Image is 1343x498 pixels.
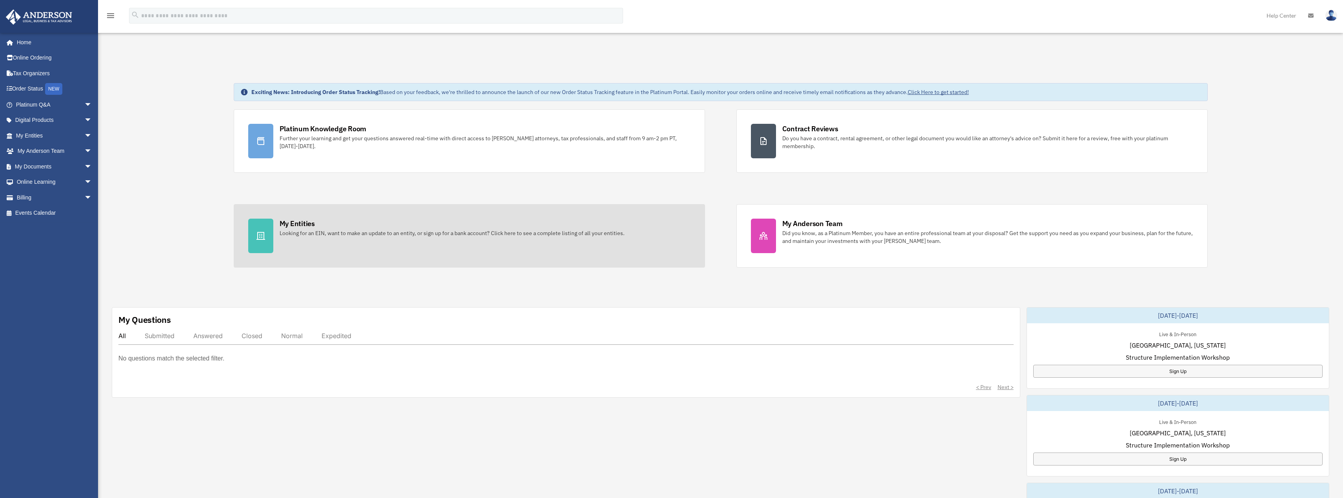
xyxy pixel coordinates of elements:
[5,190,104,205] a: Billingarrow_drop_down
[5,81,104,97] a: Order StatusNEW
[1153,417,1203,426] div: Live & In-Person
[84,190,100,206] span: arrow_drop_down
[5,34,100,50] a: Home
[1325,10,1337,21] img: User Pic
[1130,428,1226,438] span: [GEOGRAPHIC_DATA], [US_STATE]
[1153,330,1203,338] div: Live & In-Person
[782,229,1193,245] div: Did you know, as a Platinum Member, you have an entire professional team at your disposal? Get th...
[118,353,224,364] p: No questions match the selected filter.
[1027,395,1329,411] div: [DATE]-[DATE]
[251,89,380,96] strong: Exciting News: Introducing Order Status Tracking!
[118,332,126,340] div: All
[1130,340,1226,350] span: [GEOGRAPHIC_DATA], [US_STATE]
[782,124,838,134] div: Contract Reviews
[1126,353,1230,362] span: Structure Implementation Workshop
[145,332,174,340] div: Submitted
[280,124,367,134] div: Platinum Knowledge Room
[5,112,104,128] a: Digital Productsarrow_drop_down
[242,332,262,340] div: Closed
[118,314,171,326] div: My Questions
[5,97,104,112] a: Platinum Q&Aarrow_drop_down
[5,143,104,159] a: My Anderson Teamarrow_drop_down
[84,112,100,129] span: arrow_drop_down
[5,128,104,143] a: My Entitiesarrow_drop_down
[5,65,104,81] a: Tax Organizers
[736,109,1208,173] a: Contract Reviews Do you have a contract, rental agreement, or other legal document you would like...
[782,134,1193,150] div: Do you have a contract, rental agreement, or other legal document you would like an attorney's ad...
[84,174,100,190] span: arrow_drop_down
[84,128,100,144] span: arrow_drop_down
[251,88,969,96] div: Based on your feedback, we're thrilled to announce the launch of our new Order Status Tracking fe...
[193,332,223,340] div: Answered
[106,11,115,20] i: menu
[908,89,969,96] a: Click Here to get started!
[84,159,100,175] span: arrow_drop_down
[84,143,100,159] span: arrow_drop_down
[1027,308,1329,323] div: [DATE]-[DATE]
[106,14,115,20] a: menu
[5,50,104,66] a: Online Ordering
[5,174,104,190] a: Online Learningarrow_drop_down
[281,332,303,340] div: Normal
[234,204,705,268] a: My Entities Looking for an EIN, want to make an update to an entity, or sign up for a bank accoun...
[280,134,691,150] div: Further your learning and get your questions answered real-time with direct access to [PERSON_NAM...
[234,109,705,173] a: Platinum Knowledge Room Further your learning and get your questions answered real-time with dire...
[782,219,843,228] div: My Anderson Team
[84,97,100,113] span: arrow_drop_down
[280,219,315,228] div: My Entities
[1033,453,1323,465] a: Sign Up
[1126,440,1230,450] span: Structure Implementation Workshop
[5,205,104,221] a: Events Calendar
[280,229,625,237] div: Looking for an EIN, want to make an update to an entity, or sign up for a bank account? Click her...
[322,332,351,340] div: Expedited
[5,159,104,174] a: My Documentsarrow_drop_down
[131,11,140,19] i: search
[1033,365,1323,378] a: Sign Up
[45,83,62,95] div: NEW
[736,204,1208,268] a: My Anderson Team Did you know, as a Platinum Member, you have an entire professional team at your...
[4,9,75,25] img: Anderson Advisors Platinum Portal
